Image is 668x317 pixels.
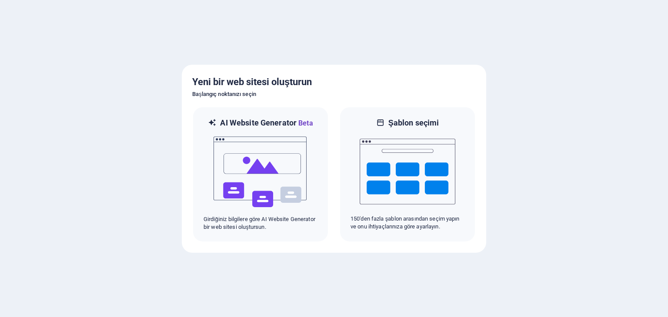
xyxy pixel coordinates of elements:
[339,106,476,242] div: Şablon seçimi150'den fazla şablon arasından seçim yapın ve onu ihtiyaçlarınıza göre ayarlayın.
[220,118,313,129] h6: AI Website Generator
[192,106,329,242] div: AI Website GeneratorBetaaiGirdiğiniz bilgilere göre AI Website Generator bir web sitesi oluştursun.
[351,215,464,231] p: 150'den fazla şablon arasından seçim yapın ve onu ihtiyaçlarınıza göre ayarlayın.
[213,129,308,215] img: ai
[204,215,317,231] p: Girdiğiniz bilgilere göre AI Website Generator bir web sitesi oluştursun.
[192,89,476,99] h6: Başlangıç noktanızı seçin
[297,119,313,127] span: Beta
[192,75,476,89] h5: Yeni bir web sitesi oluşturun
[388,118,439,128] h6: Şablon seçimi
